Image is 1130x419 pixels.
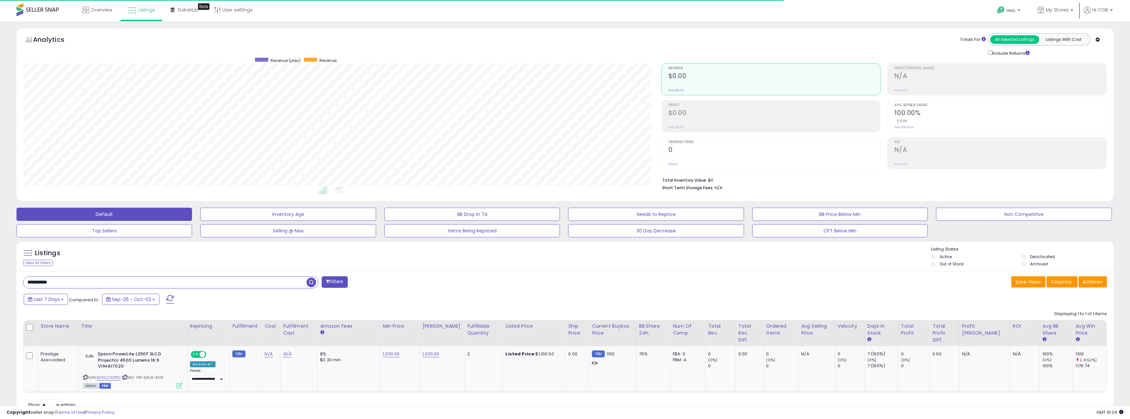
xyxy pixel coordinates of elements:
small: Avg Win Price. [1076,337,1080,343]
h2: 0 [668,146,881,155]
span: DataHub [178,7,199,13]
small: (0%) [1043,357,1052,363]
div: $0.30 min [320,357,375,363]
span: Ordered Items [668,140,881,144]
a: N/A [283,351,291,357]
div: Velocity [838,323,862,330]
div: 7 (100%) [867,363,898,369]
b: Total Inventory Value: [662,177,707,183]
small: (0%) [766,357,775,363]
span: FBM [99,383,111,389]
small: (-6.52%) [1080,357,1097,363]
small: Prev: $0.00 [668,88,684,92]
div: Profit [PERSON_NAME] [962,323,1007,337]
span: Revenue [668,67,881,70]
a: Help [992,1,1027,21]
li: $0 [662,176,1102,184]
strong: Copyright [7,409,31,415]
div: Avg Selling Price [801,323,832,337]
span: ON [191,352,200,357]
span: Help [1007,8,1016,13]
div: Amazon AI * [190,361,216,367]
small: FBM [592,350,605,357]
div: 100% [1043,351,1073,357]
span: Avg. Buybox Share [894,104,1107,107]
h2: $0.00 [668,72,881,81]
div: Listed Price [505,323,563,330]
h2: N/A [894,146,1107,155]
button: Needs to Reprice [568,208,744,221]
button: Items Being Repriced [384,224,560,237]
a: Privacy Policy [85,409,114,415]
button: BB Drop in 7d [384,208,560,221]
div: FBM: 4 [673,357,700,363]
label: Archived [1030,261,1048,267]
button: Sep-26 - Oct-02 [102,294,159,305]
small: Prev: N/A [894,88,907,92]
small: Avg BB Share. [1043,337,1047,343]
div: 76% [639,351,665,357]
span: OFF [205,352,215,357]
label: Deactivated [1030,254,1055,259]
div: Include Returns [983,49,1038,57]
small: (0%) [901,357,910,363]
div: Fulfillment [232,323,259,330]
small: Amazon Fees. [320,330,324,336]
div: ASIN: [83,351,182,388]
span: Compared to: [69,297,99,303]
div: Preset: [190,369,224,383]
span: Revenue [319,58,337,63]
button: Selling @ Max [200,224,376,237]
div: Ship Price [568,323,586,337]
span: ROI [894,140,1107,144]
div: Fulfillable Quantity [467,323,500,337]
div: 0 [766,351,798,357]
div: Ordered Items [766,323,795,337]
span: Show: entries [28,402,76,408]
button: Non Competitive [936,208,1112,221]
small: (0%) [708,357,717,363]
div: Prestige Associated [41,351,74,363]
a: B09S23DPPQ [97,375,121,380]
small: Prev: $0.00 [668,125,684,129]
button: Save View [1011,276,1046,287]
div: $1,100.00 [505,351,560,357]
span: All listings currently available for purchase on Amazon [83,383,98,389]
a: N/A [265,351,273,357]
div: 2 [467,351,498,357]
div: Title [81,323,184,330]
small: Days In Stock. [867,337,871,343]
p: Listing States: [931,246,1114,253]
button: Filters [322,276,347,288]
label: Out of Stock [940,261,964,267]
small: Prev: 0 [668,162,678,166]
h2: 100.00% [894,109,1107,118]
button: Inventory Age [200,208,376,221]
div: N/A [962,351,1005,357]
div: N/A [1013,351,1035,357]
div: 0.00 [738,351,759,357]
small: Prev: 100.00% [894,125,913,129]
div: Num of Comp. [673,323,702,337]
div: 0.00 [568,351,584,357]
div: 0 [901,363,929,369]
small: (0%) [867,357,877,363]
b: Epson PowerLite L250F 3LCD Projector 4500 Lumens 16:9 V11HA17020 [98,351,178,371]
a: 1,300.00 [383,351,400,357]
div: 0 [838,363,864,369]
span: Profit [668,104,881,107]
button: Columns [1047,276,1078,287]
h5: Listings [35,249,60,258]
div: 1176.74 [1076,363,1107,369]
button: CPT Below Min [752,224,928,237]
div: Cost [265,323,277,330]
span: 2025-10-10 19:24 GMT [1096,409,1123,415]
h5: Analytics [33,35,77,46]
div: Clear All Filters [23,260,52,266]
div: Min Price [383,323,417,330]
button: Actions [1079,276,1107,287]
div: [PERSON_NAME] [422,323,462,330]
span: | SKU: YW-DAL6-X2S1 [122,375,163,380]
div: 8% [320,351,375,357]
button: Default [16,208,192,221]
